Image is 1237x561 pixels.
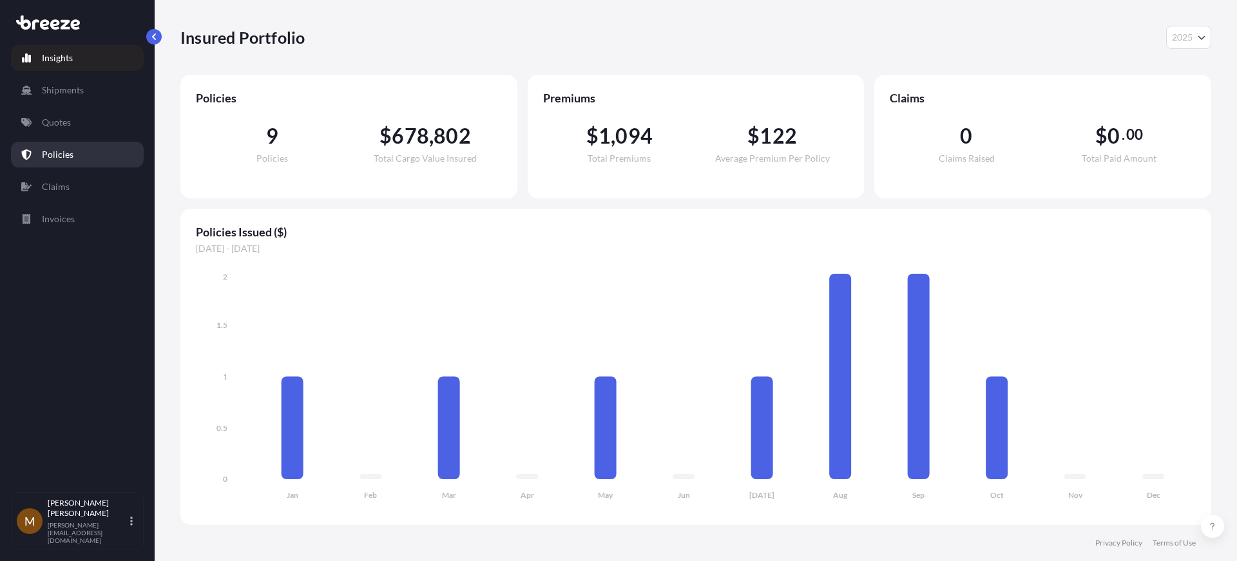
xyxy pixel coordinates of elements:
tspan: May [598,490,613,500]
tspan: 0 [223,474,227,484]
tspan: Dec [1147,490,1160,500]
span: 1 [599,126,611,146]
span: 0 [960,126,972,146]
tspan: 0.5 [216,423,227,433]
span: $ [379,126,392,146]
span: 00 [1126,129,1143,140]
tspan: Oct [990,490,1004,500]
tspan: Feb [364,490,377,500]
span: $ [1095,126,1108,146]
span: [DATE] - [DATE] [196,242,1196,255]
span: , [611,126,615,146]
p: [PERSON_NAME][EMAIL_ADDRESS][DOMAIN_NAME] [48,521,128,544]
tspan: 2 [223,272,227,281]
span: Premiums [543,90,849,106]
p: Insights [42,52,73,64]
a: Insights [11,45,144,71]
tspan: Apr [521,490,534,500]
p: Invoices [42,213,75,225]
tspan: [DATE] [749,490,774,500]
span: Policies [256,154,288,163]
span: . [1122,129,1125,140]
span: 0 [1108,126,1120,146]
span: 9 [266,126,278,146]
span: Total Cargo Value Insured [374,154,477,163]
tspan: 1.5 [216,320,227,330]
p: Insured Portfolio [180,27,305,48]
span: Claims [890,90,1196,106]
span: , [429,126,434,146]
tspan: 1 [223,372,227,381]
tspan: Jun [678,490,690,500]
span: M [24,515,35,528]
tspan: Mar [442,490,456,500]
span: 2025 [1172,31,1193,44]
span: $ [747,126,760,146]
p: Policies [42,148,73,161]
tspan: Sep [912,490,925,500]
p: [PERSON_NAME] [PERSON_NAME] [48,498,128,518]
p: Claims [42,180,70,193]
span: 802 [434,126,471,146]
span: $ [586,126,599,146]
a: Shipments [11,77,144,103]
span: Total Premiums [588,154,651,163]
span: 122 [760,126,797,146]
button: Year Selector [1166,26,1211,49]
span: Claims Raised [939,154,995,163]
a: Quotes [11,109,144,135]
a: Privacy Policy [1095,538,1142,548]
tspan: Jan [287,490,298,500]
a: Terms of Use [1153,538,1196,548]
tspan: Nov [1068,490,1083,500]
a: Claims [11,174,144,200]
span: Total Paid Amount [1082,154,1156,163]
p: Shipments [42,84,84,97]
p: Quotes [42,116,71,129]
span: Policies [196,90,502,106]
span: Policies Issued ($) [196,224,1196,240]
a: Policies [11,142,144,167]
span: 094 [615,126,653,146]
span: 678 [392,126,429,146]
tspan: Aug [833,490,848,500]
a: Invoices [11,206,144,232]
span: Average Premium Per Policy [715,154,830,163]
